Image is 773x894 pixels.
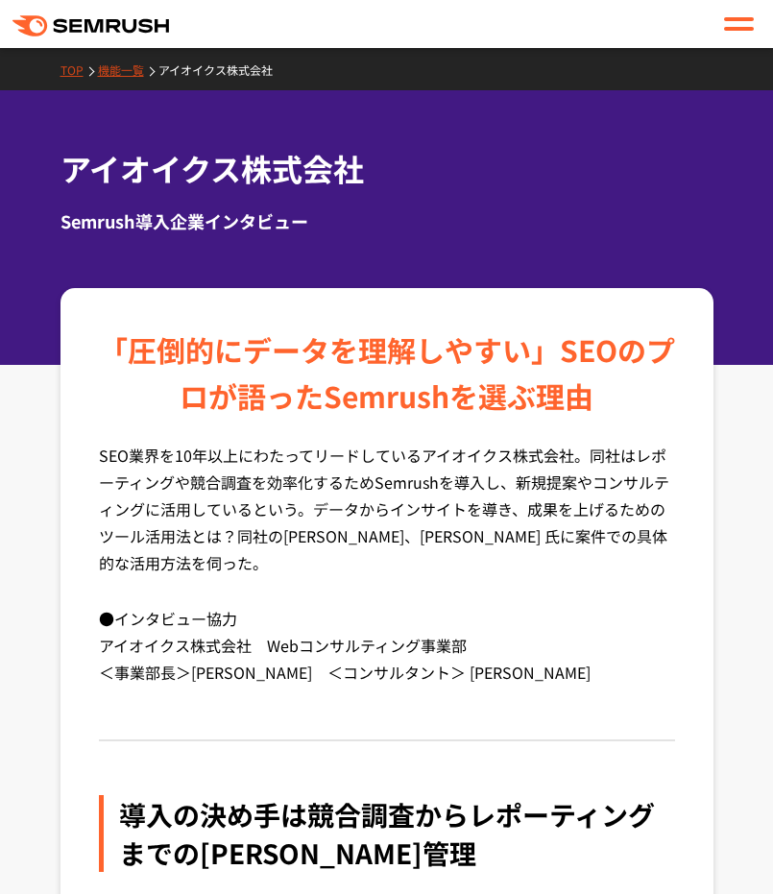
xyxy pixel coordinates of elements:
p: SEO業界を10年以上にわたってリードしているアイオイクス株式会社。同社はレポーティングや競合調査を効率化するためSemrushを導入し、新規提案やコンサルティングに活用しているという。データか... [99,442,675,605]
a: 機能一覧 [98,61,158,78]
div: Semrush導入企業インタビュー [60,207,713,234]
div: 導入の決め手は競合調査からレポーティングまでの[PERSON_NAME]管理 [99,795,675,872]
h1: アイオイクス株式会社 [60,144,713,192]
a: TOP [60,61,98,78]
p: ●インタビュー協力 アイオイクス株式会社 Webコンサルティング事業部 ＜事業部長＞[PERSON_NAME] ＜コンサルタント＞ [PERSON_NAME] [99,605,675,714]
div: 「圧倒的にデータを理解しやすい」 SEOのプロが語ったSemrushを選ぶ理由 [99,326,675,419]
a: アイオイクス株式会社 [158,61,287,78]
